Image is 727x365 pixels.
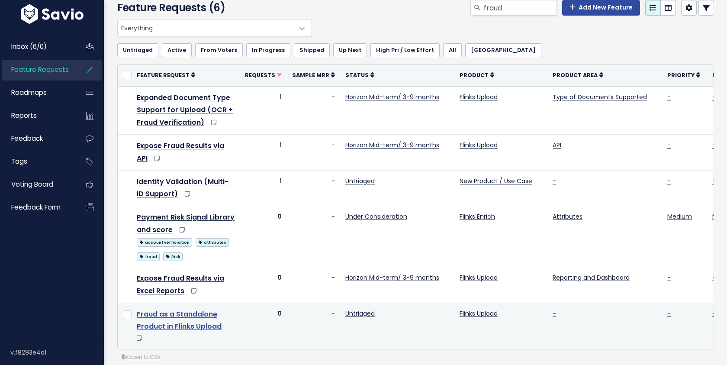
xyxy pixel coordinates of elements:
a: - [667,273,671,282]
a: Requests [245,71,282,79]
a: Voting Board [2,174,72,194]
a: In Progress [246,43,290,57]
span: Risk [163,252,183,261]
a: Flinks Upload [460,141,498,149]
span: Priority [667,71,695,79]
a: Risk [163,251,183,262]
a: Flinks Upload [460,273,498,282]
a: Untriaged [345,177,375,185]
span: Voting Board [11,180,53,189]
span: Reports [11,111,37,120]
a: Type of Documents Supported [553,93,647,101]
td: - [287,86,340,134]
a: Feature Requests [2,60,72,80]
span: Feedback [11,134,43,143]
a: API [553,141,561,149]
span: attributes [196,238,229,247]
td: 1 [240,86,287,134]
a: Product [460,71,494,79]
a: Horizon Mid-term/ 3-9 months [345,93,439,101]
a: [GEOGRAPHIC_DATA] [465,43,541,57]
a: Untriaged [345,309,375,318]
a: - [667,93,671,101]
a: Shipped [294,43,330,57]
a: Tags [2,152,72,171]
a: Fraud as a Standalone Product in Flinks Upload [137,309,222,332]
a: Reports [2,106,72,126]
a: fraud [137,251,160,262]
a: Reporting and Dashboard [553,273,630,282]
a: Attributes [553,212,582,221]
a: Payment Risk Signal Library and score [137,212,235,235]
span: Status [345,71,369,79]
span: Product [460,71,489,79]
span: account verficiation [137,238,192,247]
img: logo-white.9d6f32f41409.svg [19,4,86,24]
a: Medium [667,212,692,221]
a: High Pri / Low Effort [370,43,440,57]
a: Sample MRR [292,71,335,79]
a: - [712,273,716,282]
a: - [553,309,556,318]
a: Priority [667,71,700,79]
a: - [667,141,671,149]
span: Feature Request [137,71,190,79]
a: - [712,93,716,101]
a: Feedback [2,129,72,149]
span: Everything [118,19,294,36]
a: Export to CSV [122,354,161,361]
span: Feature Requests [11,65,69,74]
td: 0 [240,206,287,267]
span: Roadmaps [11,88,47,97]
a: Roadmaps [2,83,72,103]
a: Up Next [333,43,367,57]
td: - [287,303,340,349]
a: Inbox (6/0) [2,37,72,57]
a: All [443,43,462,57]
a: Horizon Mid-term/ 3-9 months [345,273,439,282]
span: Product Area [553,71,598,79]
a: Product Area [553,71,603,79]
a: Expose Fraud Results via API [137,141,224,163]
ul: Filter feature requests [117,43,714,57]
a: - [553,177,556,185]
td: 0 [240,267,287,303]
a: - [667,309,671,318]
td: 0 [240,303,287,349]
td: - [287,267,340,303]
span: Sample MRR [292,71,329,79]
a: Identity Validation (Multi-ID Support) [137,177,228,199]
a: Feedback form [2,197,72,217]
span: Everything [117,19,312,36]
a: From Voters [195,43,243,57]
span: Tags [11,157,27,166]
a: Flinks Upload [460,93,498,101]
td: - [287,206,340,267]
a: Flinks Enrich [460,212,495,221]
a: Expanded Document Type Support for Upload (OCR + Fraud Verification) [137,93,233,128]
span: Feedback form [11,203,61,212]
span: fraud [137,252,160,261]
a: Active [162,43,192,57]
td: 1 [240,170,287,206]
a: - [712,177,716,185]
a: account verficiation [137,236,192,247]
a: attributes [196,236,229,247]
a: Feature Request [137,71,195,79]
span: Inbox (6/0) [11,42,47,51]
a: Flinks Upload [460,309,498,318]
a: - [667,177,671,185]
span: Requests [245,71,275,79]
td: - [287,134,340,170]
a: Under Consideration [345,212,407,221]
a: New Product / Use Case [460,177,532,185]
div: v.f8293e4a1 [10,341,104,364]
a: Horizon Mid-term/ 3-9 months [345,141,439,149]
a: Expose Fraud Results via Excel Reports [137,273,224,296]
a: Untriaged [117,43,158,57]
td: 1 [240,134,287,170]
td: - [287,170,340,206]
a: - [712,309,716,318]
a: Status [345,71,374,79]
a: - [712,141,716,149]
